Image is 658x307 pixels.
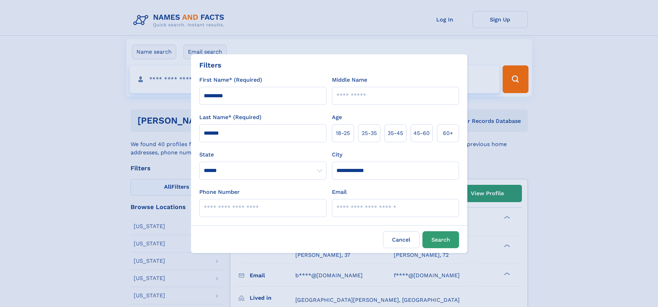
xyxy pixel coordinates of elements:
span: 60+ [443,129,453,137]
label: Age [332,113,342,121]
span: 25‑35 [362,129,377,137]
label: Email [332,188,347,196]
label: First Name* (Required) [199,76,262,84]
label: Last Name* (Required) [199,113,261,121]
label: Middle Name [332,76,367,84]
label: Cancel [383,231,420,248]
span: 18‑25 [336,129,350,137]
button: Search [422,231,459,248]
span: 45‑60 [413,129,430,137]
label: City [332,151,342,159]
label: State [199,151,326,159]
label: Phone Number [199,188,240,196]
span: 35‑45 [388,129,403,137]
div: Filters [199,60,221,70]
